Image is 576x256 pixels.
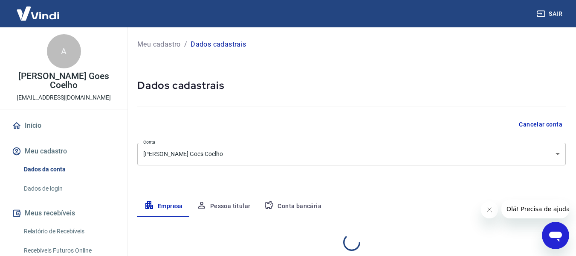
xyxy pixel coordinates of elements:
button: Meu cadastro [10,142,117,161]
iframe: Botão para abrir a janela de mensagens [542,222,569,249]
button: Meus recebíveis [10,204,117,223]
button: Conta bancária [257,196,328,217]
a: Meu cadastro [137,39,181,50]
a: Dados de login [20,180,117,197]
img: Vindi [10,0,66,26]
iframe: Mensagem da empresa [501,200,569,218]
button: Sair [535,6,566,22]
div: [PERSON_NAME] Goes Coelho [137,143,566,165]
p: Dados cadastrais [191,39,246,50]
button: Empresa [137,196,190,217]
button: Pessoa titular [190,196,258,217]
iframe: Fechar mensagem [481,201,498,218]
span: Olá! Precisa de ajuda? [5,6,72,13]
a: Relatório de Recebíveis [20,223,117,240]
p: / [184,39,187,50]
a: Início [10,116,117,135]
label: Conta [143,139,155,145]
h5: Dados cadastrais [137,79,566,92]
button: Cancelar conta [515,117,566,132]
p: [EMAIL_ADDRESS][DOMAIN_NAME] [17,93,111,102]
a: Dados da conta [20,161,117,178]
p: [PERSON_NAME] Goes Coelho [7,72,121,90]
div: A [47,34,81,68]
